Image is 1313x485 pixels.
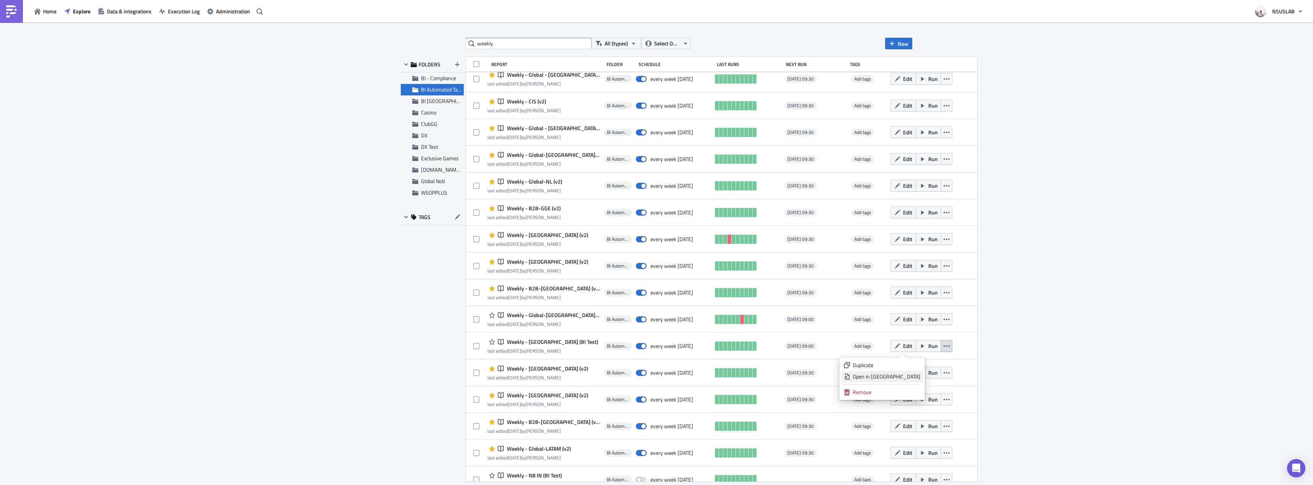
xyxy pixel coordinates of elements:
div: Report [491,61,603,67]
span: Edit [903,182,912,190]
button: Edit [890,206,916,218]
span: Weekly - Japan (BI Test) [505,338,598,345]
span: Add tags [851,422,874,430]
span: Add tags [854,342,871,350]
button: Run [916,393,941,405]
span: Run [928,449,938,457]
time: 2025-04-29T17:21:53Z [508,80,521,87]
img: PushMetrics [5,5,18,18]
span: [DATE] 09:30 [787,76,814,82]
span: Edit [903,342,912,350]
time: 2025-04-29T17:11:18Z [508,321,521,328]
time: 2025-04-28T20:20:33Z [508,427,521,435]
div: last edited by [PERSON_NAME] [487,401,588,407]
span: Run [928,369,938,377]
div: Schedule [639,61,713,67]
span: Edit [903,128,912,136]
span: Add tags [854,182,871,189]
span: Run [928,315,938,323]
span: All (types) [605,39,628,48]
span: Add tags [851,262,874,270]
span: Weekly - CIS (v2) [505,98,546,105]
span: BI Automated Tableau Reporting [607,450,629,456]
span: Weekly - B2B-GGE (v2) [505,205,561,212]
span: NSUSLAB [1272,7,1295,15]
button: Run [916,100,941,111]
time: 2025-04-29T17:20:21Z [508,107,521,114]
div: Duplicate [853,361,920,369]
div: every week on Monday [650,156,693,163]
div: last edited by [PERSON_NAME] [487,268,588,274]
span: DX Test [421,143,438,151]
button: Edit [890,153,916,165]
button: NSUSLAB [1250,3,1307,20]
button: Edit [890,340,916,352]
div: every week on Monday [650,396,693,403]
div: last edited by [PERSON_NAME] [487,375,588,380]
span: Edit [903,102,912,110]
time: 2025-04-29T17:18:44Z [508,187,521,194]
span: BI Automated Tableau Reporting [607,76,629,82]
div: Open Intercom Messenger [1287,459,1305,477]
span: [DATE] 09:30 [787,129,814,135]
a: Execution Log [155,5,203,17]
span: BI Automated Tableau Reporting [607,103,629,109]
span: [DATE] 09:30 [787,396,814,403]
span: Run [928,422,938,430]
span: ClubGG [421,120,437,128]
span: Add tags [854,75,871,82]
div: every week on Monday [650,369,693,376]
button: Run [916,180,941,192]
span: [DATE] 09:30 [787,156,814,162]
span: Explore [73,7,90,15]
div: Remove [853,388,920,396]
a: Administration [203,5,254,17]
button: Run [916,287,941,298]
span: New [898,40,908,48]
div: last edited by [PERSON_NAME] [487,81,600,87]
span: Select Owner [654,39,680,48]
button: All (types) [592,38,641,49]
time: 2025-04-29T17:19:23Z [508,160,521,168]
span: [DATE] 09:30 [787,183,814,189]
span: BI Automated Tableau Reporting [607,477,629,483]
div: last edited by [PERSON_NAME] [487,134,600,140]
span: Add tags [851,182,874,190]
div: every week on Monday [650,316,693,323]
button: Run [916,367,941,379]
span: Execution Log [168,7,200,15]
span: Run [928,102,938,110]
button: Run [916,233,941,245]
span: Run [928,475,938,483]
span: DX [421,131,427,139]
button: Edit [890,73,916,85]
div: every week on Monday [650,129,693,136]
div: last edited by [PERSON_NAME] [487,188,562,193]
button: Explore [60,5,94,17]
span: FOLDERS [419,61,440,68]
time: 2025-04-28T20:21:24Z [508,401,521,408]
div: last edited by [PERSON_NAME] [487,161,600,167]
button: Edit [890,100,916,111]
span: Add tags [851,342,874,350]
span: Add tags [854,102,871,109]
span: Weekly - Global - Canada - Rest (v2) [505,71,600,78]
span: BI Toronto [421,97,476,105]
button: New [885,38,912,49]
span: BI Automated Tableau Reporting [607,343,629,349]
span: Run [928,395,938,403]
button: Edit [890,260,916,272]
span: BI Automated Tableau Reporting [607,370,629,376]
div: last edited by [PERSON_NAME] [487,108,561,113]
time: 2025-04-29T17:17:44Z [508,240,521,248]
div: last edited by [PERSON_NAME] [487,455,571,461]
span: Weekly - Global-LATAM (v2) [505,445,571,452]
span: BI Automated Tableau Reporting [607,396,629,403]
span: [DATE] 09:30 [787,450,814,456]
span: BI Automated Tableau Reporting [607,236,629,242]
span: Add tags [854,449,871,456]
button: Home [31,5,60,17]
span: Add tags [851,155,874,163]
